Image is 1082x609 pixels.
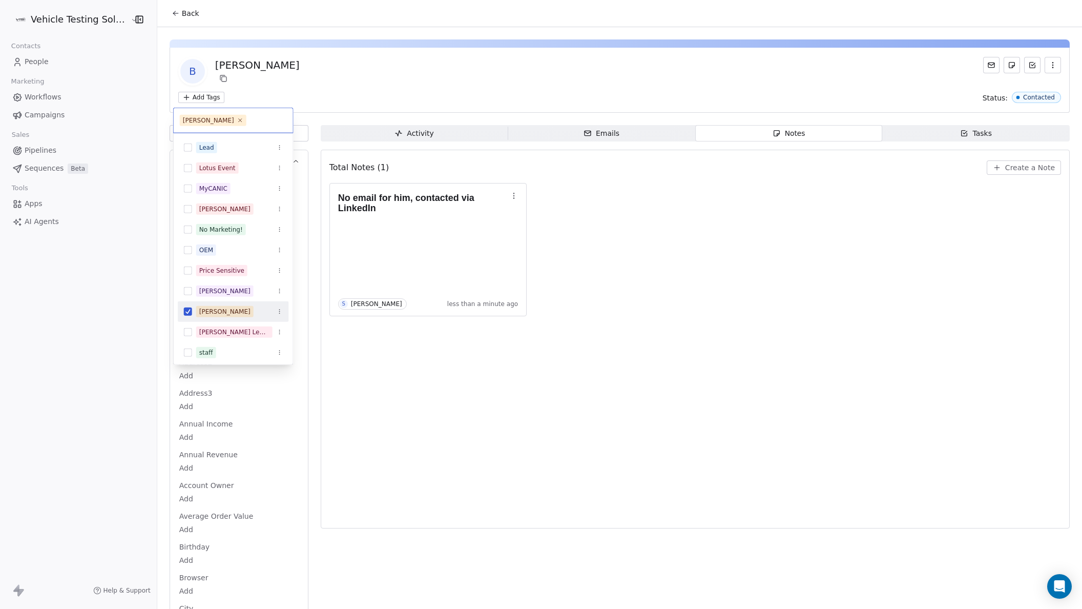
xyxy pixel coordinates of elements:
div: Price Sensitive [199,266,244,275]
div: MyCANIC [199,184,227,193]
div: staff [199,348,213,357]
div: OEM [199,246,213,255]
div: [PERSON_NAME] [199,205,251,214]
div: Lotus Event [199,164,236,173]
div: [PERSON_NAME] [199,307,251,316]
div: [PERSON_NAME] [199,287,251,296]
div: [PERSON_NAME] [183,116,234,125]
div: No Marketing! [199,225,243,234]
div: Lead [199,143,214,152]
div: [PERSON_NAME] Leads [199,328,269,337]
